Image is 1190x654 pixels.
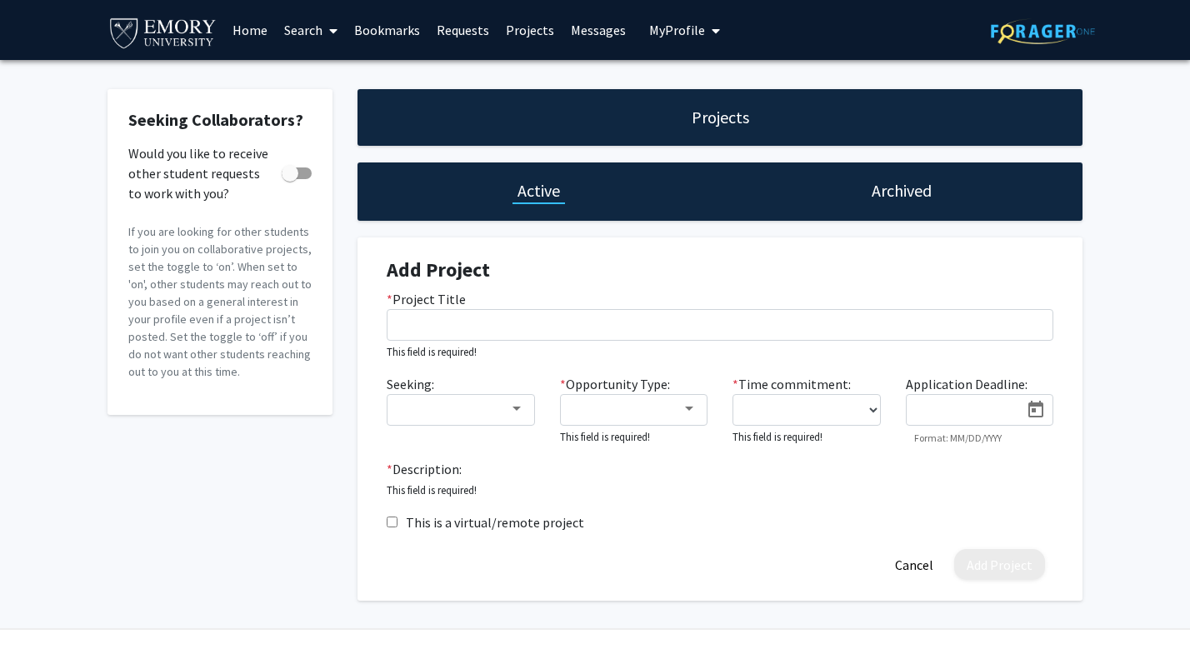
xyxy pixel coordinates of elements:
[428,1,497,59] a: Requests
[732,430,822,443] small: This field is required!
[107,13,218,51] img: Emory University Logo
[732,374,851,394] label: Time commitment:
[882,549,946,580] button: Cancel
[914,432,1002,444] mat-hint: Format: MM/DD/YYYY
[954,549,1045,580] button: Add Project
[1019,395,1052,425] button: Open calendar
[387,459,462,479] label: Description:
[276,1,346,59] a: Search
[128,223,312,381] p: If you are looking for other students to join you on collaborative projects, set the toggle to ‘o...
[387,289,466,309] label: Project Title
[517,179,560,202] h1: Active
[872,179,932,202] h1: Archived
[387,374,434,394] label: Seeking:
[12,579,71,642] iframe: Chat
[128,110,312,130] h2: Seeking Collaborators?
[991,18,1095,44] img: ForagerOne Logo
[560,430,650,443] small: This field is required!
[906,374,1027,394] label: Application Deadline:
[649,22,705,38] span: My Profile
[692,106,749,129] h1: Projects
[128,143,275,203] span: Would you like to receive other student requests to work with you?
[387,345,477,358] small: This field is required!
[224,1,276,59] a: Home
[406,512,584,532] label: This is a virtual/remote project
[497,1,562,59] a: Projects
[562,1,634,59] a: Messages
[387,257,490,282] strong: Add Project
[560,374,670,394] label: Opportunity Type:
[346,1,428,59] a: Bookmarks
[387,483,477,497] small: This field is required!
